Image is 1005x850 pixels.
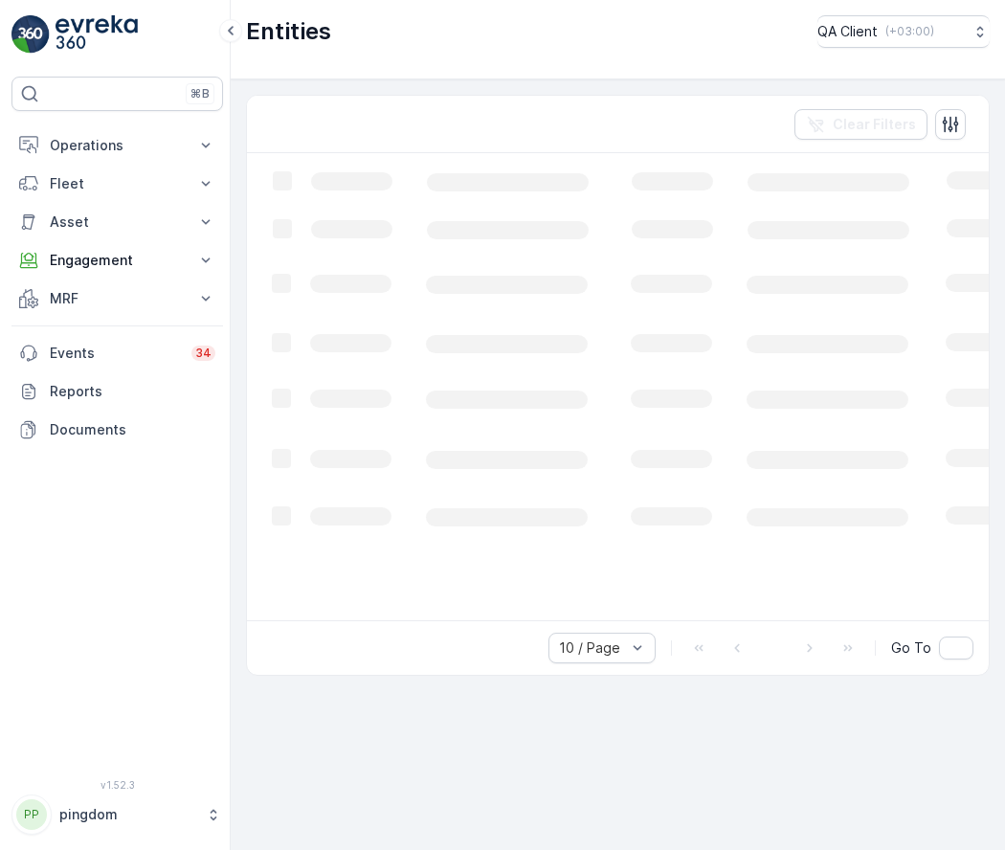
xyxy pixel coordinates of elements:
[11,126,223,165] button: Operations
[817,22,878,41] p: QA Client
[50,382,215,401] p: Reports
[246,16,331,47] p: Entities
[11,411,223,449] a: Documents
[11,372,223,411] a: Reports
[817,15,990,48] button: QA Client(+03:00)
[59,805,196,824] p: pingdom
[833,115,916,134] p: Clear Filters
[50,136,185,155] p: Operations
[11,165,223,203] button: Fleet
[11,241,223,280] button: Engagement
[50,174,185,193] p: Fleet
[50,420,215,439] p: Documents
[11,334,223,372] a: Events34
[794,109,927,140] button: Clear Filters
[11,779,223,791] span: v 1.52.3
[50,289,185,308] p: MRF
[11,15,50,54] img: logo
[195,346,212,361] p: 34
[56,15,138,54] img: logo_light-DOdMpM7g.png
[50,212,185,232] p: Asset
[11,280,223,318] button: MRF
[891,638,931,658] span: Go To
[16,799,47,830] div: PP
[50,251,185,270] p: Engagement
[190,86,210,101] p: ⌘B
[50,344,180,363] p: Events
[885,24,934,39] p: ( +03:00 )
[11,203,223,241] button: Asset
[11,794,223,835] button: PPpingdom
